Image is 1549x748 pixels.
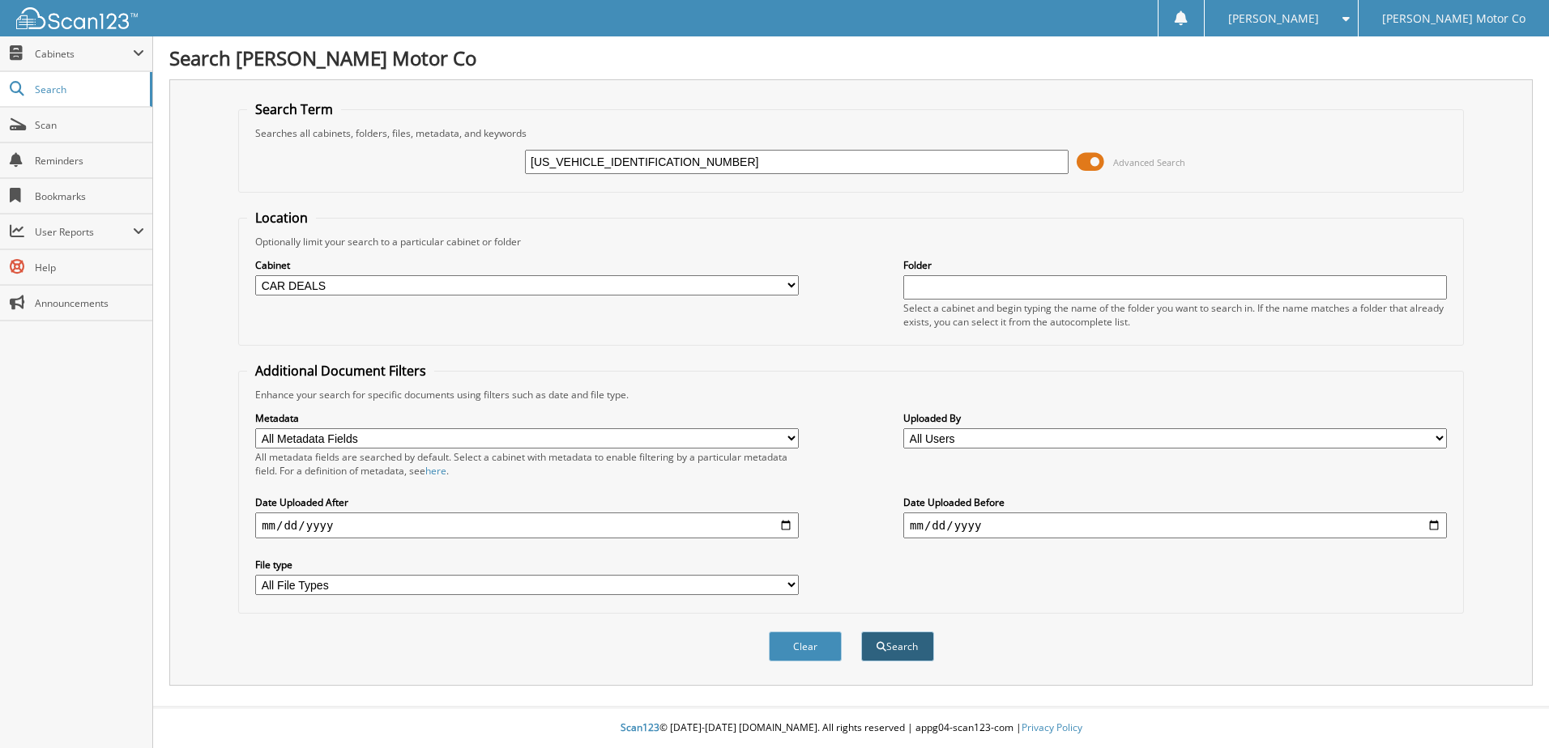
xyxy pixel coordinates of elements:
[35,261,144,274] span: Help
[903,512,1447,538] input: end
[903,495,1447,509] label: Date Uploaded Before
[255,495,799,509] label: Date Uploaded After
[769,631,842,661] button: Clear
[247,209,316,227] legend: Location
[903,411,1447,425] label: Uploaded By
[247,235,1455,249] div: Optionally limit your search to a particular cabinet or folder
[35,83,142,96] span: Search
[903,301,1447,329] div: Select a cabinet and begin typing the name of the folder you want to search in. If the name match...
[35,225,133,239] span: User Reports
[1382,14,1526,23] span: [PERSON_NAME] Motor Co
[35,296,144,310] span: Announcements
[247,388,1455,402] div: Enhance your search for specific documents using filters such as date and file type.
[247,362,434,380] legend: Additional Document Filters
[16,7,138,29] img: scan123-logo-white.svg
[425,464,446,478] a: here
[621,720,659,734] span: Scan123
[153,708,1549,748] div: © [DATE]-[DATE] [DOMAIN_NAME]. All rights reserved | appg04-scan123-com |
[1228,14,1319,23] span: [PERSON_NAME]
[35,154,144,168] span: Reminders
[903,258,1447,272] label: Folder
[35,47,133,61] span: Cabinets
[1113,156,1185,168] span: Advanced Search
[255,411,799,425] label: Metadata
[255,512,799,538] input: start
[861,631,934,661] button: Search
[255,258,799,272] label: Cabinet
[1022,720,1082,734] a: Privacy Policy
[169,45,1533,71] h1: Search [PERSON_NAME] Motor Co
[35,118,144,132] span: Scan
[1468,670,1549,748] iframe: Chat Widget
[255,450,799,478] div: All metadata fields are searched by default. Select a cabinet with metadata to enable filtering b...
[247,126,1455,140] div: Searches all cabinets, folders, files, metadata, and keywords
[255,558,799,572] label: File type
[35,189,144,203] span: Bookmarks
[247,100,341,118] legend: Search Term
